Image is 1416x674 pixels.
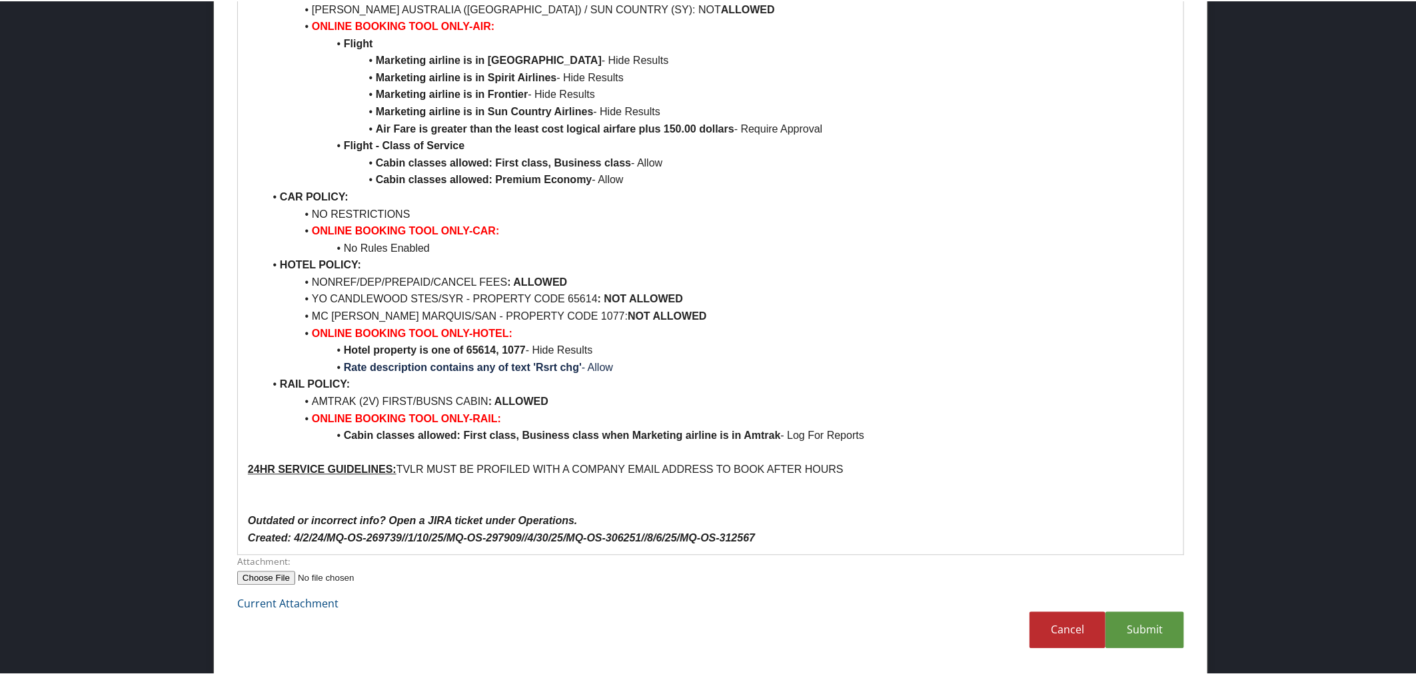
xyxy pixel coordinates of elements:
[280,190,349,202] strong: CAR POLICY:
[721,3,775,14] strong: ALLOWED
[376,88,528,99] strong: Marketing airline is in Frontier
[248,514,578,525] em: Outdated or incorrect info? Open a JIRA ticket under Operations.
[376,105,594,117] strong: Marketing airline is in Sun Country Airlines
[264,205,1173,222] li: NO RESTRICTIONS
[376,157,631,168] strong: Cabin classes allowed: First class, Business class
[264,341,1173,358] li: - Hide Results
[264,120,1173,137] li: - Require Approval
[312,20,494,31] strong: ONLINE BOOKING TOOL ONLY-AIR:
[376,123,734,134] strong: Air Fare is greater than the least cost logical airfare plus 150.00 dollars
[280,378,350,389] strong: RAIL POLICY:
[507,276,567,287] strong: : ALLOWED
[344,429,781,440] strong: Cabin classes allowed: First class, Business class when Marketing airline is in Amtrak
[1030,611,1105,647] a: Cancel
[376,54,602,65] strong: Marketing airline is in [GEOGRAPHIC_DATA]
[582,361,613,372] span: - Allow
[598,292,683,304] strong: : NOT ALLOWED
[264,307,1173,324] li: MC [PERSON_NAME] MARQUIS/SAN - PROPERTY CODE 1077:
[312,224,500,236] strong: ONLINE BOOKING TOOL ONLY-CAR:
[376,173,592,184] strong: Cabin classes allowed: Premium Economy
[264,103,1173,120] li: - Hide Results
[264,426,1173,444] li: - Log For Reports
[264,239,1173,256] li: No Rules Enabled
[264,392,1173,410] li: AMTRAK (2V) FIRST/BUSNS CABIN
[237,554,1184,567] label: Attachment:
[280,258,361,270] strong: HOTEL POLICY:
[312,327,512,338] strong: ONLINE BOOKING TOOL ONLY-HOTEL:
[344,37,373,49] strong: Flight
[264,154,1173,171] li: - Allow
[264,51,1173,69] li: - Hide Results
[312,412,501,424] strong: ONLINE BOOKING TOOL ONLY-RAIL:
[488,395,548,406] strong: : ALLOWED
[344,361,582,372] strong: Rate description contains any of text 'Rsrt chg'
[628,310,707,321] strong: NOT ALLOWED
[264,273,1173,290] li: NONREF/DEP/PREPAID/CANCEL FEES
[248,531,755,543] em: Created: 4/2/24/MQ-OS-269739//1/10/25/MQ-OS-297909//4/30/25/MQ-OS-306251//8/6/25/MQ-OS-312567
[264,85,1173,103] li: - Hide Results
[1105,611,1184,647] a: Submit
[376,71,556,83] strong: Marketing airline is in Spirit Airlines
[264,170,1173,188] li: - Allow
[264,290,1173,307] li: YO CANDLEWOOD STES/SYR - PROPERTY CODE 65614
[237,595,339,610] a: Current Attachment
[344,344,526,355] strong: Hotel property is one of 65614, 1077
[248,460,1173,478] p: TVLR MUST BE PROFILED WITH A COMPANY EMAIL ADDRESS TO BOOK AFTER HOURS
[344,139,464,151] strong: Flight - Class of Service
[248,463,396,474] u: 24HR SERVICE GUIDELINES:
[264,69,1173,86] li: - Hide Results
